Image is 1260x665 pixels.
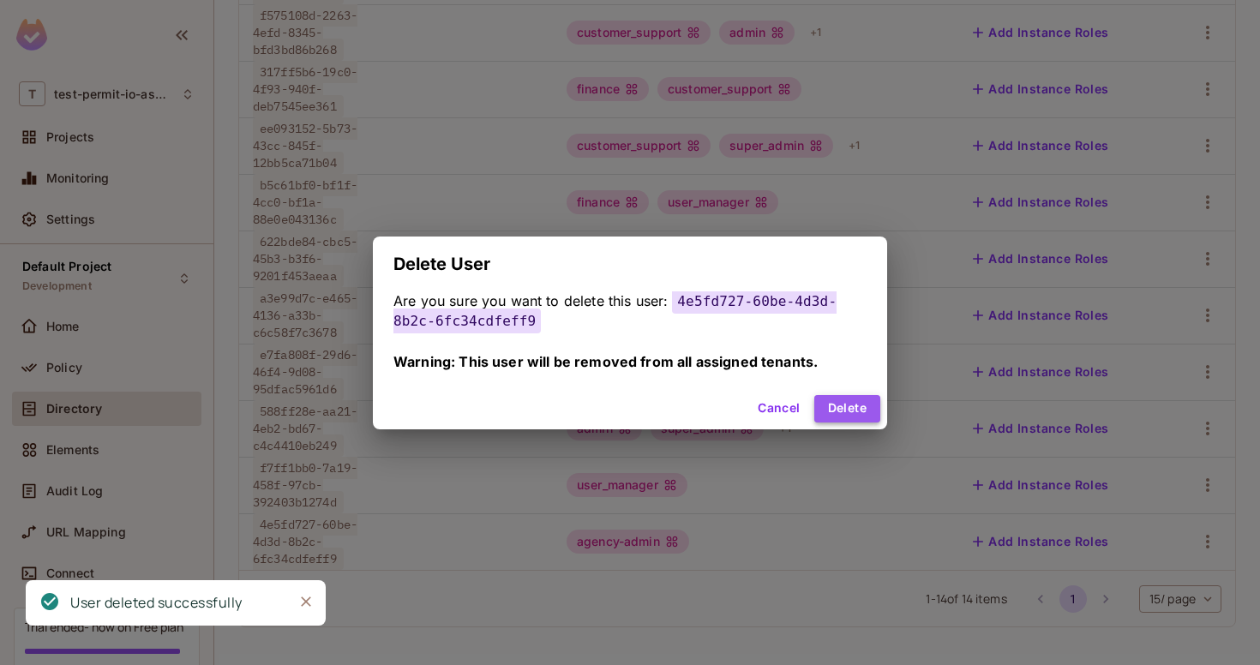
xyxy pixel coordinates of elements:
[373,237,887,291] h2: Delete User
[70,592,243,614] div: User deleted successfully
[393,292,668,309] span: Are you sure you want to delete this user:
[393,289,837,333] span: 4e5fd727-60be-4d3d-8b2c-6fc34cdfeff9
[293,589,319,614] button: Close
[751,395,807,422] button: Cancel
[814,395,880,422] button: Delete
[393,353,818,370] span: Warning: This user will be removed from all assigned tenants.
